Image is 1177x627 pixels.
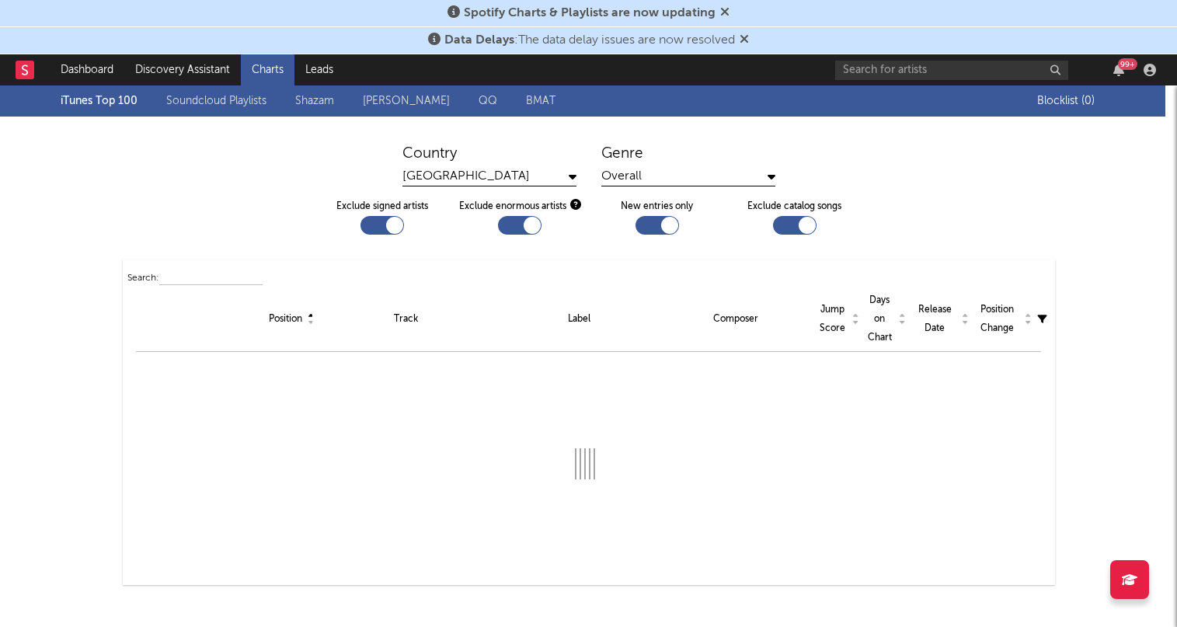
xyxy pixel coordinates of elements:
[504,310,653,329] div: Label
[818,301,858,338] div: Jump Score
[740,34,749,47] span: Dismiss
[336,197,428,216] label: Exclude signed artists
[570,199,581,210] button: Exclude enormous artists
[975,301,1030,338] div: Position Change
[865,291,905,347] div: Days on Chart
[479,92,497,110] a: QQ
[316,310,496,329] div: Track
[124,54,241,85] a: Discovery Assistant
[295,92,334,110] a: Shazam
[269,310,308,329] div: Position
[1113,64,1124,76] button: 99+
[464,7,716,19] span: Spotify Charts & Playlists are now updating
[601,145,775,163] div: Genre
[1081,92,1105,110] span: ( 0 )
[1037,96,1105,106] span: Blocklist
[402,145,576,163] div: Country
[127,273,159,283] span: Search:
[363,92,450,110] a: [PERSON_NAME]
[166,92,266,110] a: Soundcloud Playlists
[444,34,735,47] span: : The data delay issues are now resolved
[444,34,514,47] span: Data Delays
[294,54,344,85] a: Leads
[661,310,810,329] div: Composer
[912,301,967,338] div: Release Date
[601,167,775,186] div: Overall
[402,167,576,186] div: [GEOGRAPHIC_DATA]
[1118,58,1137,70] div: 99 +
[459,197,581,216] div: Exclude enormous artists
[241,54,294,85] a: Charts
[526,92,555,110] a: BMAT
[50,54,124,85] a: Dashboard
[747,197,841,216] label: Exclude catalog songs
[835,61,1068,80] input: Search for artists
[720,7,730,19] span: Dismiss
[621,197,693,216] label: New entries only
